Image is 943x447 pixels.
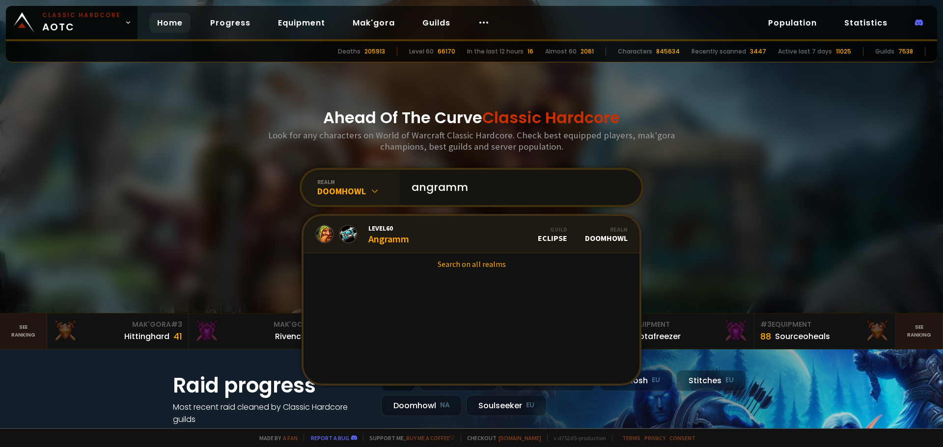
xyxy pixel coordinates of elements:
[363,434,455,442] span: Support me,
[754,314,896,349] a: #3Equipment88Sourceoheals
[725,375,734,385] small: EU
[149,13,191,33] a: Home
[527,47,533,56] div: 16
[304,216,639,253] a: Level60AngrammGuildEclipseRealmDoomhowl
[669,434,695,442] a: Consent
[304,253,639,275] a: Search on all realms
[317,178,400,185] div: realm
[173,370,369,401] h1: Raid progress
[836,13,895,33] a: Statistics
[264,130,679,152] h3: Look for any characters on World of Warcraft Classic Hardcore. Check best equipped players, mak'g...
[311,434,349,442] a: Report a bug
[760,330,771,343] div: 88
[42,11,121,20] small: Classic Hardcore
[585,226,628,233] div: Realm
[775,330,830,342] div: Sourceoheals
[406,170,630,205] input: Search a character...
[173,401,369,425] h4: Most recent raid cleaned by Classic Hardcore guilds
[619,319,748,330] div: Equipment
[202,13,258,33] a: Progress
[466,395,547,416] div: Soulseeker
[415,13,458,33] a: Guilds
[634,330,681,342] div: Notafreezer
[338,47,361,56] div: Deaths
[644,434,666,442] a: Privacy
[613,314,754,349] a: #2Equipment88Notafreezer
[760,319,889,330] div: Equipment
[538,226,567,243] div: Eclipse
[622,434,640,442] a: Terms
[461,434,541,442] span: Checkout
[760,13,825,33] a: Population
[171,319,182,329] span: # 3
[6,6,138,39] a: Classic HardcoreAOTC
[499,434,541,442] a: [DOMAIN_NAME]
[692,47,746,56] div: Recently scanned
[599,370,672,391] div: Nek'Rosh
[345,13,403,33] a: Mak'gora
[440,400,450,410] small: NA
[652,375,660,385] small: EU
[676,370,746,391] div: Stitches
[173,426,237,437] a: See all progress
[381,395,462,416] div: Doomhowl
[618,47,652,56] div: Characters
[270,13,333,33] a: Equipment
[42,11,121,34] span: AOTC
[409,47,434,56] div: Level 60
[467,47,524,56] div: In the last 12 hours
[836,47,851,56] div: 11025
[538,226,567,233] div: Guild
[875,47,894,56] div: Guilds
[750,47,766,56] div: 3447
[778,47,832,56] div: Active last 7 days
[53,319,182,330] div: Mak'Gora
[47,314,189,349] a: Mak'Gora#3Hittinghard41
[545,47,577,56] div: Almost 60
[194,319,324,330] div: Mak'Gora
[323,106,620,130] h1: Ahead Of The Curve
[173,330,182,343] div: 41
[482,106,620,129] span: Classic Hardcore
[406,434,455,442] a: Buy me a coffee
[760,319,772,329] span: # 3
[547,434,606,442] span: v. d752d5 - production
[581,47,594,56] div: 2061
[656,47,680,56] div: 845634
[368,224,409,245] div: Angramm
[283,434,298,442] a: a fan
[585,226,628,243] div: Doomhowl
[526,400,534,410] small: EU
[275,330,306,342] div: Rivench
[317,185,400,197] div: Doomhowl
[438,47,455,56] div: 66170
[898,47,913,56] div: 7538
[189,314,330,349] a: Mak'Gora#2Rivench100
[364,47,385,56] div: 205913
[124,330,169,342] div: Hittinghard
[368,224,409,233] span: Level 60
[896,314,943,349] a: Seeranking
[253,434,298,442] span: Made by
